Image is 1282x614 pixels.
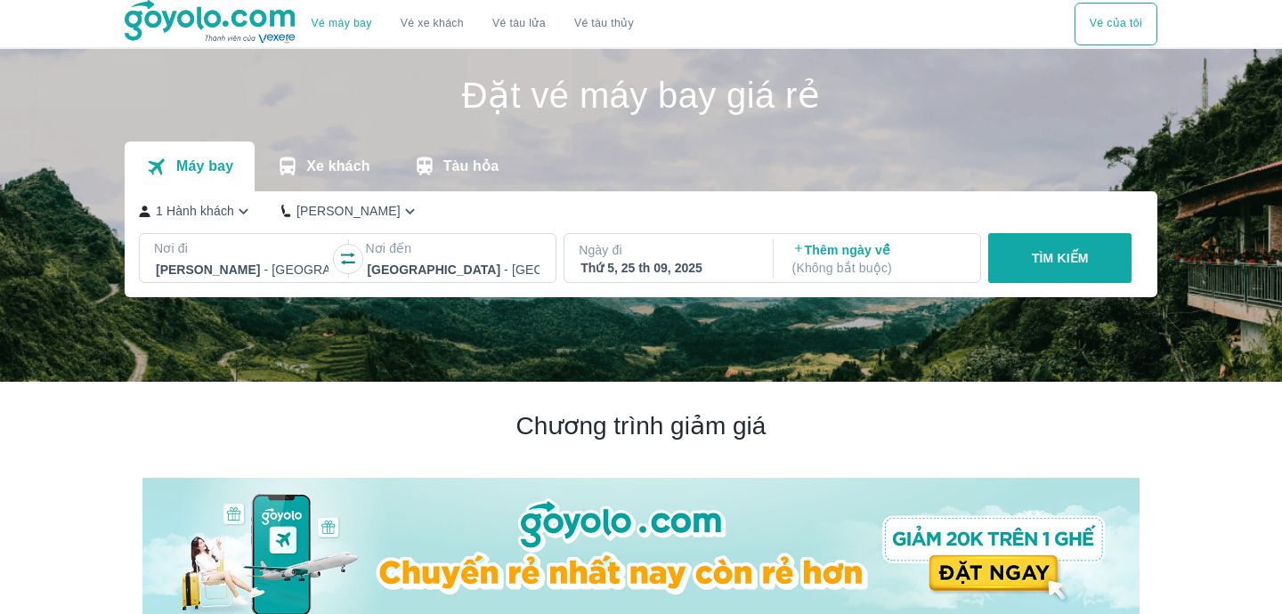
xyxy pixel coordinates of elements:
[281,202,419,221] button: [PERSON_NAME]
[579,241,755,259] p: Ngày đi
[792,241,965,277] p: Thêm ngày về
[478,3,560,45] a: Vé tàu lửa
[1075,3,1157,45] div: choose transportation mode
[560,3,648,45] button: Vé tàu thủy
[156,202,234,220] p: 1 Hành khách
[125,141,520,191] div: transportation tabs
[988,233,1132,283] button: TÌM KIẾM
[306,158,369,175] p: Xe khách
[125,77,1157,113] h1: Đặt vé máy bay giá rẻ
[1075,3,1157,45] button: Vé của tôi
[142,410,1140,442] h2: Chương trình giảm giá
[1032,249,1089,267] p: TÌM KIẾM
[443,158,499,175] p: Tàu hỏa
[139,202,253,221] button: 1 Hành khách
[296,202,401,220] p: [PERSON_NAME]
[297,3,648,45] div: choose transportation mode
[154,239,330,257] p: Nơi đi
[365,239,541,257] p: Nơi đến
[176,158,233,175] p: Máy bay
[312,17,372,30] a: Vé máy bay
[792,259,965,277] p: ( Không bắt buộc )
[401,17,464,30] a: Vé xe khách
[580,259,753,277] div: Thứ 5, 25 th 09, 2025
